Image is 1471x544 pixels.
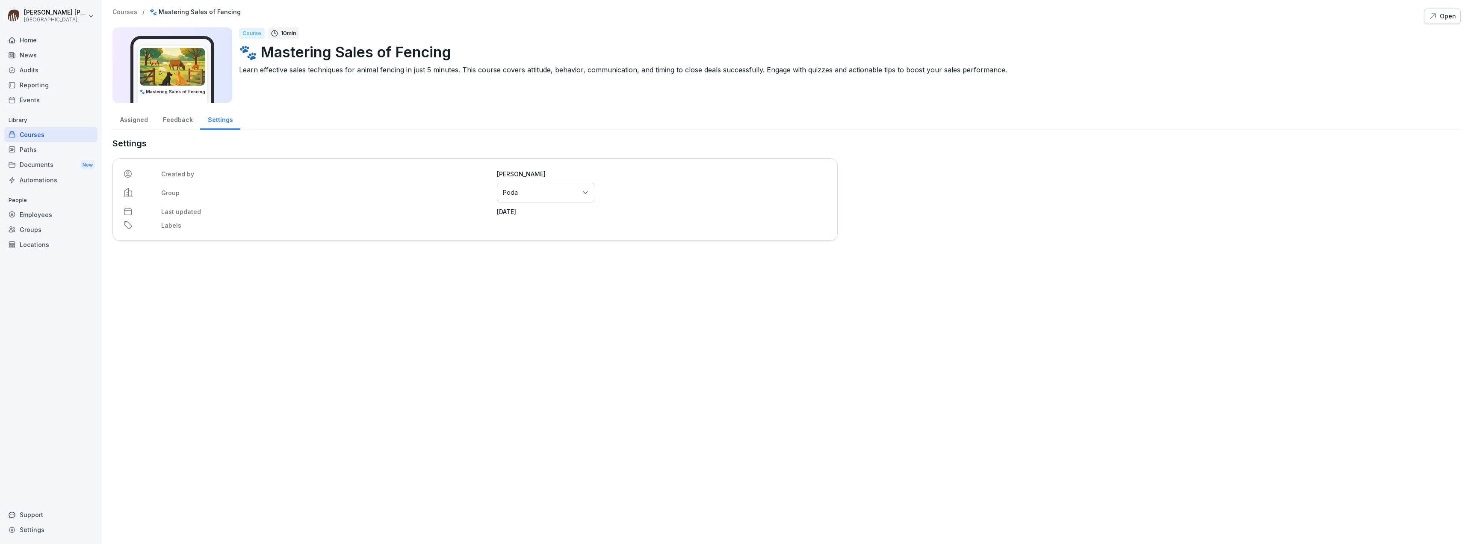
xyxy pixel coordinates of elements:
[112,108,155,130] a: Assigned
[4,77,97,92] a: Reporting
[281,29,296,38] p: 10 min
[161,188,491,197] p: Group
[161,169,491,178] p: Created by
[112,9,137,16] a: Courses
[4,193,97,207] p: People
[140,48,205,86] img: kxi8va3mi4rps8i66op2yw5d.png
[497,169,827,178] p: [PERSON_NAME]
[502,188,518,197] p: Poda
[497,207,827,216] p: [DATE]
[4,157,97,173] div: Documents
[150,9,241,16] a: 🐾 Mastering Sales of Fencing
[24,17,86,23] p: [GEOGRAPHIC_DATA]
[155,108,200,130] a: Feedback
[200,108,240,130] a: Settings
[4,92,97,107] a: Events
[80,160,95,170] div: New
[139,89,205,95] h3: 🐾 Mastering Sales of Fencing
[1424,9,1461,24] button: Open
[4,157,97,173] a: DocumentsNew
[4,222,97,237] a: Groups
[24,9,86,16] p: [PERSON_NAME] [PERSON_NAME]
[4,48,97,62] a: News
[4,507,97,522] div: Support
[4,237,97,252] a: Locations
[239,28,265,39] div: Course
[1429,12,1456,21] div: Open
[4,33,97,48] a: Home
[112,137,838,150] p: Settings
[4,207,97,222] a: Employees
[4,113,97,127] p: Library
[142,9,145,16] p: /
[239,65,1454,75] p: Learn effective sales techniques for animal fencing in just 5 minutes. This course covers attitud...
[4,142,97,157] a: Paths
[4,62,97,77] a: Audits
[4,522,97,537] a: Settings
[4,127,97,142] a: Courses
[161,221,491,230] p: Labels
[4,172,97,187] a: Automations
[161,207,491,216] p: Last updated
[239,41,1454,63] p: 🐾 Mastering Sales of Fencing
